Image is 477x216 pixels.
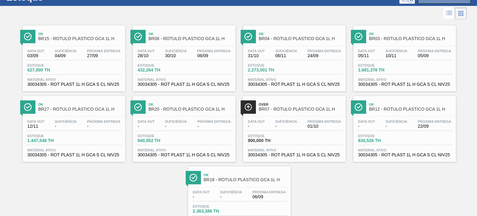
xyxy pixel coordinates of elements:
[259,36,343,41] span: BR04 - RÓTULO PLÁSTICO GCA 1L H
[248,138,291,143] span: 900,000 TH
[193,195,210,199] span: -
[197,120,231,123] span: Próxima Entrega
[165,53,187,58] span: 30/10
[189,174,197,182] img: Ícone
[259,103,343,106] span: Over
[307,124,341,129] span: 01/10
[148,103,232,106] span: Ok
[138,82,231,87] span: 30034305 - ROT PLAST 1L H GCA S CL NIV25
[307,120,341,123] span: Próxima Entrega
[358,53,375,58] span: 05/11
[38,107,122,112] span: BR27 - RÓTULO PLÁSTICO GCA 1L H
[358,134,402,138] span: Estoque
[275,49,297,53] span: Suficiência
[349,91,459,162] a: ÍconeOkBR12 - RÓTULO PLÁSTICO GCA 1L HData out-Suficiência-Próxima Entrega22/09Estoque830,526 THM...
[358,82,451,87] span: 30034305 - ROT PLAST 1L H GCA S CL NIV25
[244,33,252,40] img: Ícone
[148,36,232,41] span: BR08 - RÓTULO PLÁSTICO GCA 1L H
[385,124,407,129] span: -
[385,53,407,58] span: 10/11
[55,53,76,58] span: 04/09
[385,120,407,123] span: Suficiência
[220,190,242,194] span: Suficiência
[369,103,453,106] span: Ok
[27,148,120,152] span: Material ativo
[418,124,451,129] span: 22/09
[358,148,451,152] span: Material ativo
[259,107,343,112] span: BR07 - RÓTULO PLÁSTICO GCA 1L H
[27,49,44,53] span: Data out
[24,103,32,111] img: Ícone
[418,49,451,53] span: Próxima Entrega
[358,120,375,123] span: Data out
[87,49,120,53] span: Próxima Entrega
[248,68,291,72] span: 2.273,001 TH
[38,32,122,36] span: Ok
[138,148,231,152] span: Material ativo
[138,49,155,53] span: Data out
[248,49,265,53] span: Data out
[27,78,120,81] span: Material ativo
[138,68,181,72] span: 432,264 TH
[18,21,128,91] a: ÍconeOkBR15 - RÓTULO PLÁSTICO GCA 1L HData out03/09Suficiência04/09Próxima Entrega27/09Estoque627...
[220,195,242,199] span: -
[138,124,155,129] span: -
[259,32,343,36] span: Ok
[369,36,453,41] span: BR03 - RÓTULO PLÁSTICO GCA 1L H
[193,209,236,214] span: 2.363,386 TH
[248,82,341,87] span: 30034305 - ROT PLAST 1L H GCA S CL NIV25
[165,49,187,53] span: Suficiência
[27,63,71,67] span: Estoque
[27,153,120,157] span: 30034305 - ROT PLAST 1L H GCA S CL NIV25
[138,78,231,81] span: Material ativo
[87,124,120,129] span: -
[55,124,76,129] span: -
[385,49,407,53] span: Suficiência
[248,120,265,123] span: Data out
[244,103,252,111] img: Ícone
[248,148,341,152] span: Material ativo
[138,153,231,157] span: 30034305 - ROT PLAST 1L H GCA S CL NIV25
[87,120,120,123] span: Próxima Entrega
[238,91,349,162] a: ÍconeOverBR07 - RÓTULO PLÁSTICO GCA 1L HData out-Suficiência-Próxima Entrega01/10Estoque900,000 T...
[204,173,288,177] span: Ok
[165,120,187,123] span: Suficiência
[358,63,402,67] span: Estoque
[418,120,451,123] span: Próxima Entrega
[252,195,286,199] span: 06/09
[248,53,265,58] span: 31/10
[355,103,362,111] img: Ícone
[197,49,231,53] span: Próxima Entrega
[27,82,120,87] span: 30034305 - ROT PLAST 1L H GCA S CL NIV25
[358,153,451,157] span: 30034305 - ROT PLAST 1L H GCA S CL NIV25
[369,32,453,36] span: Ok
[248,134,291,138] span: Estoque
[138,134,181,138] span: Estoque
[24,33,32,40] img: Ícone
[358,124,375,129] span: -
[138,138,181,143] span: 940,952 TH
[193,190,210,194] span: Data out
[238,21,349,91] a: ÍconeOkBR04 - RÓTULO PLÁSTICO GCA 1L HData out31/10Suficiência06/11Próxima Entrega24/09Estoque2.2...
[134,33,142,40] img: Ícone
[38,103,122,106] span: Ok
[248,153,341,157] span: 30034305 - ROT PLAST 1L H GCA S CL NIV25
[275,120,297,123] span: Suficiência
[165,124,187,129] span: -
[27,68,71,72] span: 627,000 TH
[358,68,402,72] span: 1.681,378 TH
[38,36,122,41] span: BR15 - RÓTULO PLÁSTICO GCA 1L H
[148,107,232,112] span: BR20 - RÓTULO PLÁSTICO GCA 1L H
[358,49,375,53] span: Data out
[55,49,76,53] span: Suficiência
[87,53,120,58] span: 27/09
[275,53,297,58] span: 06/11
[204,177,288,182] span: BR18 - RÓTULO PLÁSTICO GCA 1L H
[27,120,44,123] span: Data out
[138,53,155,58] span: 28/10
[197,53,231,58] span: 06/09
[27,124,44,129] span: 12/11
[358,138,402,143] span: 830,526 TH
[197,124,231,129] span: -
[369,107,453,112] span: BR12 - RÓTULO PLÁSTICO GCA 1L H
